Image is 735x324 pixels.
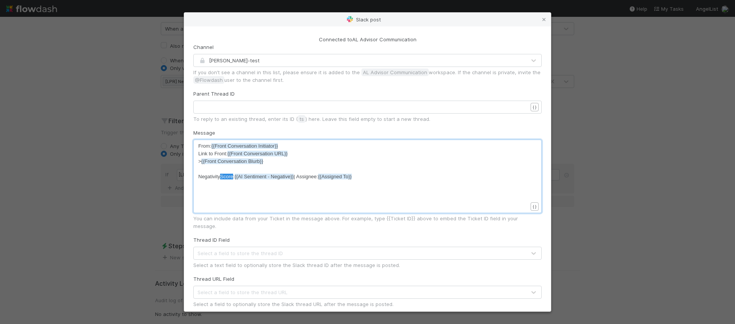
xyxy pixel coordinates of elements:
label: Thread URL Field [193,275,234,283]
span: {{Front Conversation Initiator}} [211,143,278,149]
span: From: [198,143,278,149]
div: Slack post [184,13,551,26]
label: Message [193,129,215,137]
span: Score [220,174,233,179]
span: {{Front Conversation Blurb}} [201,158,263,164]
div: Select a text field to optionally store the Slack thread ID after the message is posted. [193,261,542,269]
div: Select a field to store the thread URL [198,288,287,296]
span: {{Assigned To}} [318,174,352,179]
span: ts [298,115,305,123]
div: Select a field to store the thread ID [198,249,283,257]
div: Select a field to optionally store the Slack thread URL after the message is posted. [193,300,542,308]
span: Link to Front: [198,151,288,156]
div: If you don’t see a channel in this list, please ensure it is added to the workspace. If the chann... [193,68,542,84]
div: Connected to AL Advisor Communication [193,36,542,43]
div: To reply to an existing thread, enter its ID ( ) here. Leave this field empty to start a new thread. [193,115,542,123]
span: Negativity : | Assignee: [198,174,352,179]
button: { } [531,103,539,111]
div: You can include data from your Ticket in the message above. For example, type {{Ticket ID}} above... [193,215,542,230]
span: {{AI Sentiment - Negative}} [235,174,294,179]
label: Channel [193,43,214,51]
span: @Flowdash [193,76,224,84]
label: Thread ID Field [193,236,230,244]
span: AL Advisor Communication [361,68,429,76]
span: > [198,158,263,164]
span: {{Front Conversation URL}} [227,151,288,156]
span: [PERSON_NAME]-test [198,57,260,63]
label: Parent Thread ID [193,90,235,98]
button: { } [531,202,539,211]
img: slack-logo-be3b6b95c164fb0f6cff.svg [347,16,353,22]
